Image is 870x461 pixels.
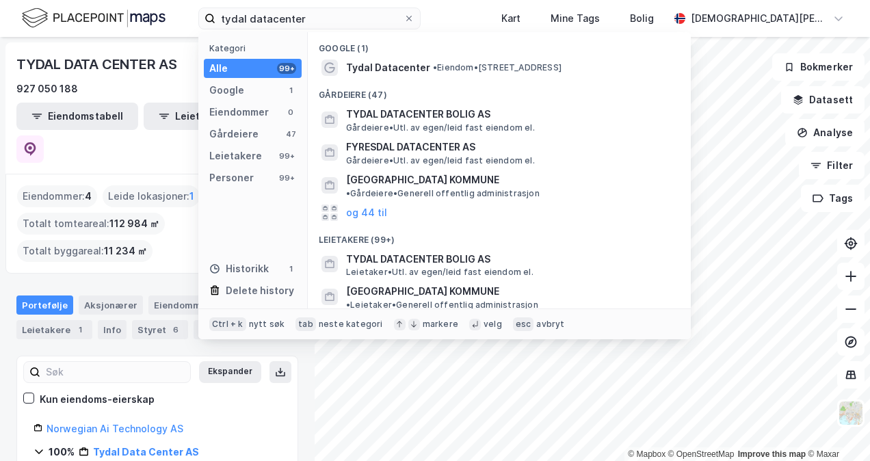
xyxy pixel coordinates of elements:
[801,185,865,212] button: Tags
[16,53,180,75] div: TYDAL DATA CENTER AS
[49,444,75,460] div: 100%
[209,82,244,98] div: Google
[285,129,296,140] div: 47
[104,243,147,259] span: 11 234 ㎡
[630,10,654,27] div: Bolig
[285,263,296,274] div: 1
[209,317,246,331] div: Ctrl + k
[308,224,691,248] div: Leietakere (99+)
[103,185,200,207] div: Leide lokasjoner :
[346,188,540,199] span: Gårdeiere • Generell offentlig administrasjon
[209,43,302,53] div: Kategori
[16,295,73,315] div: Portefølje
[346,106,674,122] span: TYDAL DATACENTER BOLIG AS
[346,172,499,188] span: [GEOGRAPHIC_DATA] KOMMUNE
[22,6,166,30] img: logo.f888ab2527a4732fd821a326f86c7f29.svg
[209,261,269,277] div: Historikk
[189,188,194,205] span: 1
[785,119,865,146] button: Analyse
[346,122,535,133] span: Gårdeiere • Utl. av egen/leid fast eiendom el.
[277,172,296,183] div: 99+
[209,104,269,120] div: Eiendommer
[194,320,287,339] div: Transaksjoner
[346,155,535,166] span: Gårdeiere • Utl. av egen/leid fast eiendom el.
[433,62,562,73] span: Eiendom • [STREET_ADDRESS]
[295,317,316,331] div: tab
[17,213,165,235] div: Totalt tomteareal :
[47,423,183,434] a: Norwegian Ai Technology AS
[209,170,254,186] div: Personer
[346,188,350,198] span: •
[484,319,502,330] div: velg
[249,319,285,330] div: nytt søk
[79,295,143,315] div: Aksjonærer
[209,126,259,142] div: Gårdeiere
[215,8,404,29] input: Søk på adresse, matrikkel, gårdeiere, leietakere eller personer
[40,362,190,382] input: Søk
[277,63,296,74] div: 99+
[285,107,296,118] div: 0
[144,103,265,130] button: Leietakertabell
[226,282,294,299] div: Delete history
[17,185,97,207] div: Eiendommer :
[73,323,87,337] div: 1
[738,449,806,459] a: Improve this map
[199,361,261,383] button: Ekspander
[169,323,183,337] div: 6
[109,215,159,232] span: 112 984 ㎡
[132,320,188,339] div: Styret
[346,300,350,310] span: •
[93,446,199,458] a: Tydal Data Center AS
[668,449,735,459] a: OpenStreetMap
[781,86,865,114] button: Datasett
[346,283,499,300] span: [GEOGRAPHIC_DATA] KOMMUNE
[346,60,430,76] span: Tydal Datacenter
[16,81,78,97] div: 927 050 188
[423,319,458,330] div: markere
[346,251,674,267] span: TYDAL DATACENTER BOLIG AS
[319,319,383,330] div: neste kategori
[40,391,155,408] div: Kun eiendoms-eierskap
[148,295,233,315] div: Eiendommer
[209,60,228,77] div: Alle
[308,32,691,57] div: Google (1)
[308,79,691,103] div: Gårdeiere (47)
[346,300,538,311] span: Leietaker • Generell offentlig administrasjon
[85,188,92,205] span: 4
[628,449,665,459] a: Mapbox
[209,148,262,164] div: Leietakere
[513,317,534,331] div: esc
[772,53,865,81] button: Bokmerker
[802,395,870,461] iframe: Chat Widget
[16,103,138,130] button: Eiendomstabell
[277,150,296,161] div: 99+
[346,267,533,278] span: Leietaker • Utl. av egen/leid fast eiendom el.
[16,320,92,339] div: Leietakere
[551,10,600,27] div: Mine Tags
[346,205,387,221] button: og 44 til
[346,139,674,155] span: FYRESDAL DATACENTER AS
[98,320,127,339] div: Info
[799,152,865,179] button: Filter
[433,62,437,73] span: •
[17,240,153,262] div: Totalt byggareal :
[501,10,520,27] div: Kart
[285,85,296,96] div: 1
[536,319,564,330] div: avbryt
[691,10,828,27] div: [DEMOGRAPHIC_DATA][PERSON_NAME]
